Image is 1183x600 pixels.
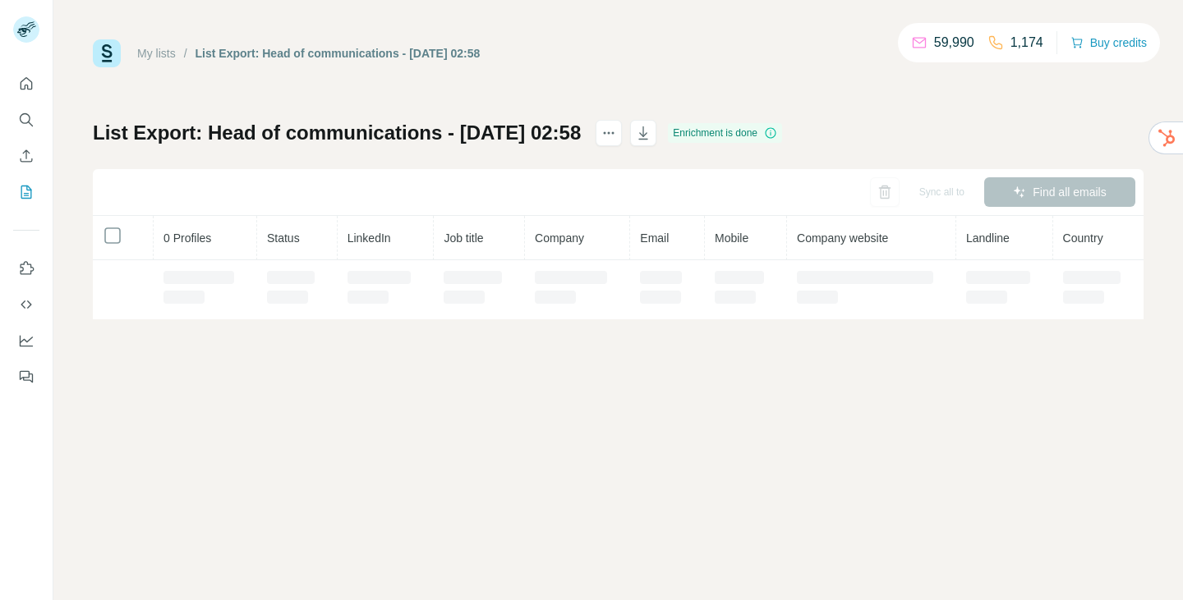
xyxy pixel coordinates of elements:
[1063,231,1103,245] span: Country
[13,362,39,392] button: Feedback
[668,123,782,143] div: Enrichment is done
[184,45,187,62] li: /
[267,231,300,245] span: Status
[163,231,211,245] span: 0 Profiles
[13,141,39,171] button: Enrich CSV
[640,231,669,245] span: Email
[444,231,483,245] span: Job title
[1070,31,1147,54] button: Buy credits
[966,231,1010,245] span: Landline
[348,231,391,245] span: LinkedIn
[596,120,622,146] button: actions
[715,231,748,245] span: Mobile
[13,254,39,283] button: Use Surfe on LinkedIn
[13,177,39,207] button: My lists
[93,120,581,146] h1: List Export: Head of communications - [DATE] 02:58
[13,105,39,135] button: Search
[13,69,39,98] button: Quick start
[13,290,39,319] button: Use Surfe API
[535,231,584,245] span: Company
[1010,33,1043,53] p: 1,174
[797,231,888,245] span: Company website
[196,45,481,62] div: List Export: Head of communications - [DATE] 02:58
[137,47,176,60] a: My lists
[934,33,974,53] p: 59,990
[93,39,121,67] img: Surfe Logo
[13,326,39,355] button: Dashboard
